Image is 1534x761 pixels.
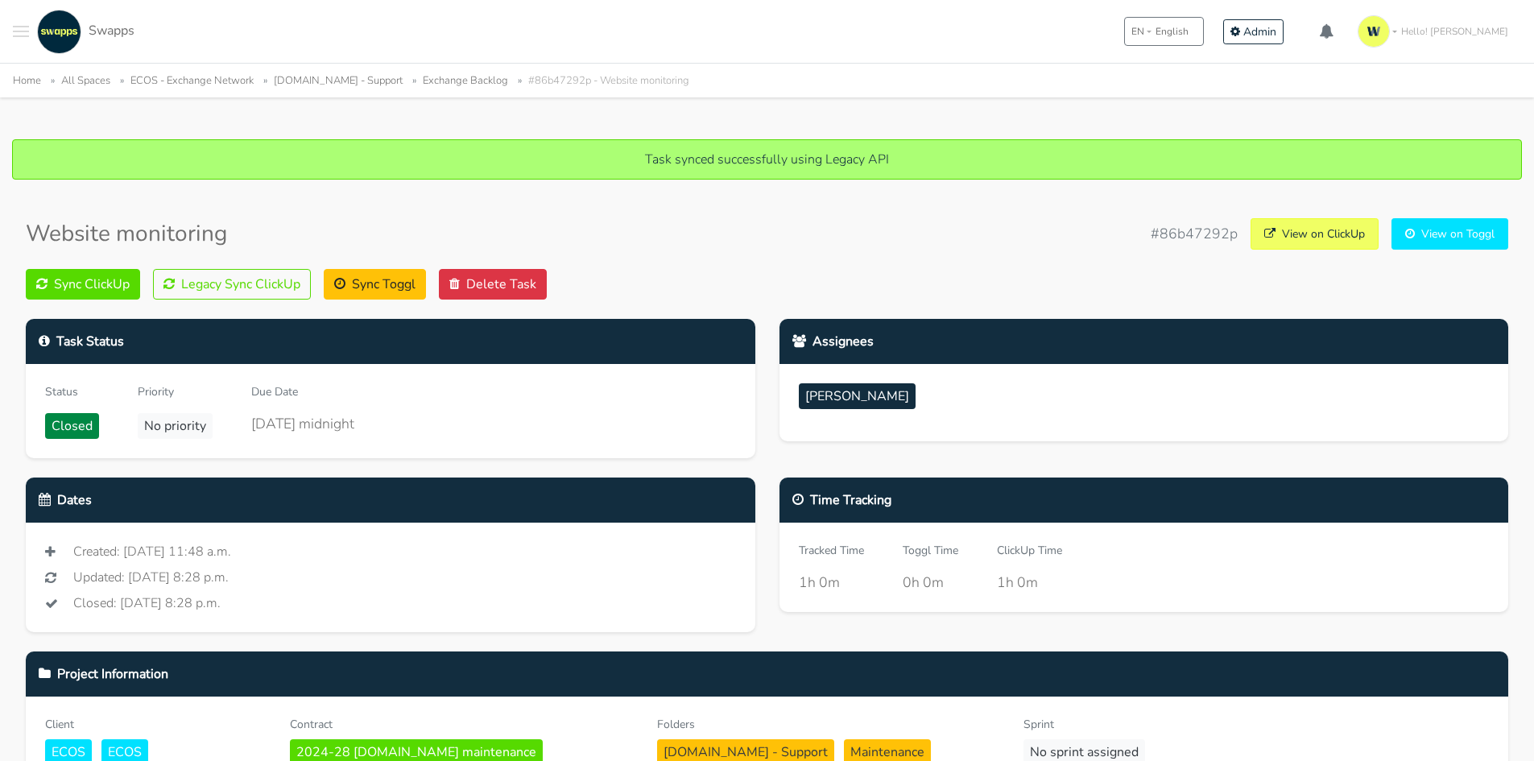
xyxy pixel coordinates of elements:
[26,478,755,523] div: Dates
[511,72,689,90] li: #86b47292p - Website monitoring
[251,383,354,400] div: Due Date
[1243,24,1276,39] span: Admin
[61,73,110,88] a: All Spaces
[1358,15,1390,48] img: isotipo-3-3e143c57.png
[45,742,101,761] a: ECOS
[997,542,1062,559] div: ClickUp Time
[997,572,1062,593] div: 1h 0m
[844,742,937,761] a: Maintenance
[37,10,81,54] img: swapps-linkedin-v2.jpg
[1401,24,1508,39] span: Hello! [PERSON_NAME]
[1391,218,1508,250] a: View on Toggl
[657,716,1000,733] div: Folders
[101,742,155,761] a: ECOS
[26,221,227,248] h3: Website monitoring
[138,383,213,400] div: Priority
[138,413,213,439] span: No priority
[324,269,426,300] button: Sync Toggl
[1023,716,1367,733] div: Sprint
[13,73,41,88] a: Home
[799,572,864,593] div: 1h 0m
[26,319,755,364] div: Task Status
[153,269,311,300] button: Legacy Sync ClickUp
[290,716,633,733] div: Contract
[45,716,266,733] div: Client
[89,22,134,39] span: Swapps
[799,383,922,416] a: [PERSON_NAME]
[1124,17,1204,46] button: ENEnglish
[251,413,354,434] div: [DATE] midnight
[130,73,254,88] a: ECOS - Exchange Network
[26,651,1508,697] div: Project Information
[799,542,864,559] div: Tracked Time
[73,593,221,613] span: Closed: [DATE] 8:28 p.m.
[29,150,1505,169] p: Task synced successfully using Legacy API
[799,383,916,409] span: [PERSON_NAME]
[1151,223,1238,244] span: #86b47292p
[1351,9,1521,54] a: Hello! [PERSON_NAME]
[13,10,29,54] button: Toggle navigation menu
[439,269,547,300] button: Delete Task
[779,478,1509,523] div: Time Tracking
[73,568,229,587] span: Updated: [DATE] 8:28 p.m.
[45,413,99,439] span: Closed
[903,542,958,559] div: Toggl Time
[290,742,549,761] a: 2024-28 [DOMAIN_NAME] maintenance
[26,269,140,300] button: Sync ClickUp
[73,542,231,561] span: Created: [DATE] 11:48 a.m.
[779,319,1509,364] div: Assignees
[423,73,508,88] a: Exchange Backlog
[1156,24,1189,39] span: English
[45,383,99,400] div: Status
[1223,19,1284,44] a: Admin
[657,742,844,761] a: [DOMAIN_NAME] - Support
[33,10,134,54] a: Swapps
[274,73,403,88] a: [DOMAIN_NAME] - Support
[1251,218,1379,250] a: View on ClickUp
[903,572,958,593] div: 0h 0m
